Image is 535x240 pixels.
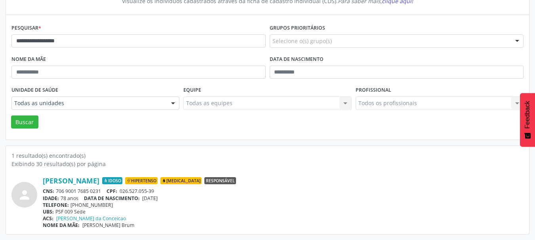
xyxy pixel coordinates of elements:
label: Pesquisar [11,22,41,34]
label: Data de nascimento [270,53,324,66]
span: [DATE] [142,195,158,202]
span: Idoso [102,177,122,184]
i: person [17,188,32,202]
label: Profissional [356,84,391,96]
button: Buscar [11,115,38,129]
label: Unidade de saúde [11,84,58,96]
label: Equipe [183,84,201,96]
span: [PERSON_NAME] Brum [82,222,134,229]
span: UBS: [43,208,54,215]
span: Selecione o(s) grupo(s) [272,37,332,45]
span: IDADE: [43,195,59,202]
span: 026.527.055-39 [120,188,154,195]
span: [MEDICAL_DATA] [160,177,202,184]
div: Exibindo 30 resultado(s) por página [11,160,524,168]
button: Feedback - Mostrar pesquisa [520,93,535,147]
div: PSF 009 Sede [43,208,524,215]
label: Grupos prioritários [270,22,325,34]
span: Hipertenso [125,177,158,184]
a: [PERSON_NAME] [43,176,99,185]
span: ACS: [43,215,53,222]
span: CNS: [43,188,54,195]
div: [PHONE_NUMBER] [43,202,524,208]
span: Todas as unidades [14,99,163,107]
span: Responsável [204,177,236,184]
div: 78 anos [43,195,524,202]
span: NOME DA MÃE: [43,222,80,229]
span: CPF: [107,188,117,195]
div: 706 9001 7685 0231 [43,188,524,195]
a: [PERSON_NAME] da Conceicao [56,215,126,222]
span: TELEFONE: [43,202,69,208]
label: Nome da mãe [11,53,46,66]
div: 1 resultado(s) encontrado(s) [11,151,524,160]
span: Feedback [524,101,531,129]
span: DATA DE NASCIMENTO: [84,195,140,202]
